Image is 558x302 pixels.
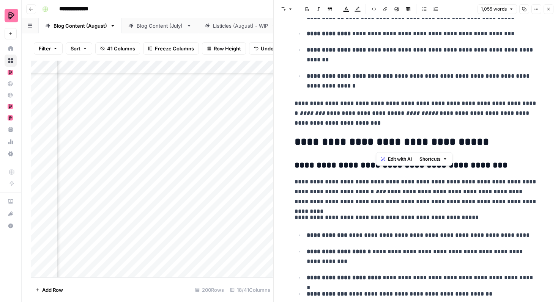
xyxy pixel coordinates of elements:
span: Freeze Columns [155,45,194,52]
span: 41 Columns [107,45,135,52]
span: Add Row [42,286,63,294]
a: Home [5,42,17,55]
a: Listicles (August) - WIP [198,18,283,33]
button: Help + Support [5,220,17,232]
div: Blog Content (July) [137,22,183,30]
button: What's new? [5,208,17,220]
a: Blog Content (August) [39,18,122,33]
img: mhz6d65ffplwgtj76gcfkrq5icux [8,104,13,109]
button: Add Row [31,284,68,296]
span: 1,055 words [481,6,507,13]
button: Shortcuts [416,154,451,164]
a: AirOps Academy [5,196,17,208]
span: Undo [261,45,274,52]
span: Sort [71,45,80,52]
button: 41 Columns [95,42,140,55]
div: Blog Content (August) [54,22,107,30]
a: Your Data [5,124,17,136]
button: 1,055 words [478,4,517,14]
button: Edit with AI [378,154,415,164]
div: Listicles (August) - WIP [213,22,268,30]
a: Blog Content (July) [122,18,198,33]
img: mhz6d65ffplwgtj76gcfkrq5icux [8,115,13,120]
a: Usage [5,136,17,148]
img: mhz6d65ffplwgtj76gcfkrq5icux [8,70,13,75]
div: 18/41 Columns [227,284,273,296]
button: Freeze Columns [143,42,199,55]
span: Edit with AI [388,156,412,163]
button: Undo [249,42,279,55]
div: What's new? [5,208,16,219]
button: Workspace: Preply [5,6,17,25]
span: Shortcuts [419,156,441,163]
span: Row Height [214,45,241,52]
span: Filter [39,45,51,52]
button: Row Height [202,42,246,55]
button: Filter [34,42,63,55]
a: Browse [5,55,17,67]
a: Settings [5,148,17,160]
img: Preply Logo [5,9,18,22]
div: 200 Rows [192,284,227,296]
button: Sort [66,42,92,55]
